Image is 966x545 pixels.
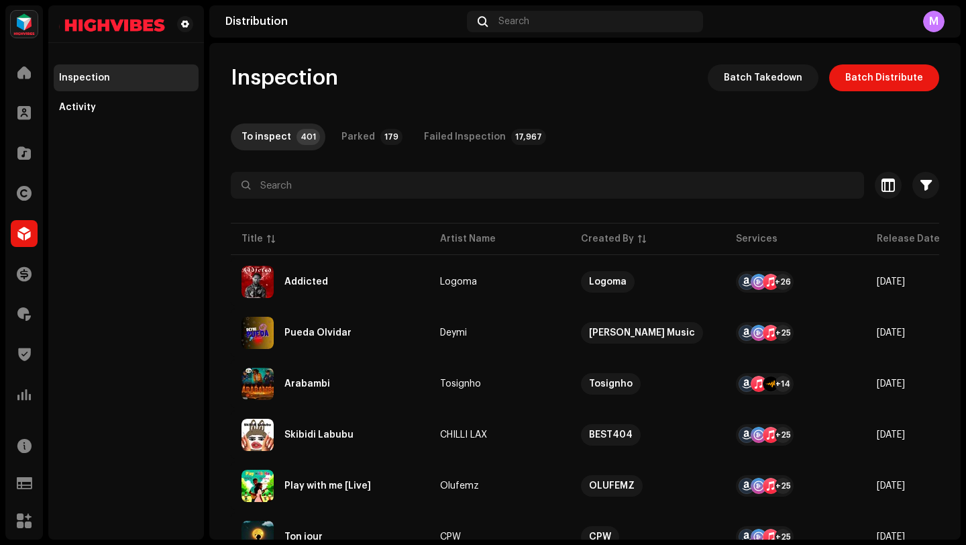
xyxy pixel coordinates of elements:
div: [PERSON_NAME] Music [589,322,695,344]
div: Parked [341,123,375,150]
div: +25 [775,478,791,494]
span: Batch Takedown [724,64,802,91]
div: +26 [775,274,791,290]
img: 7b06feba-0b78-43ec-a6d9-4c86edd148fa [241,317,274,349]
div: Release Date [877,232,940,246]
div: CPW [440,532,461,542]
div: +25 [775,427,791,443]
div: Ton jour [284,532,323,542]
img: feab3aad-9b62-475c-8caf-26f15a9573ee [11,11,38,38]
span: Olufemz [440,481,559,491]
div: Inspection [59,72,110,83]
div: BEST404 [589,424,633,446]
span: Oct 17, 2025 [877,379,905,389]
div: Tosignho [589,373,633,395]
div: To inspect [241,123,291,150]
div: Created By [581,232,634,246]
div: Skibidi Labubu [284,430,354,440]
button: Batch Distribute [829,64,939,91]
img: fd0c1a8d-5c75-4ccd-953f-3c5a3212ba34 [241,419,274,451]
p-badge: 401 [297,129,320,145]
div: Olufemz [440,481,479,491]
span: Search [498,16,529,27]
span: Deymi [440,328,559,338]
div: Distribution [225,16,462,27]
img: e25dfeb9-7be2-465b-beae-54a4a642d1b2 [241,368,274,400]
div: Deymi [440,328,467,338]
p-badge: 179 [380,129,402,145]
div: Pueda Olvidar [284,328,352,338]
div: OLUFEMZ [589,475,635,497]
span: CPW [440,532,559,542]
div: CHILLI LAX [440,430,487,440]
div: Addicted [284,277,328,287]
span: Oct 7, 2025 [877,328,905,338]
span: Tosignho [440,379,559,389]
span: Inspection [231,64,338,91]
div: Activity [59,102,96,113]
span: Naun Music [581,322,714,344]
img: 5853d601-2667-45ae-9662-d58677ea502d [241,266,274,298]
re-m-nav-item: Activity [54,94,199,121]
span: Logoma [440,277,559,287]
re-m-nav-item: Inspection [54,64,199,91]
div: Arabambi [284,379,330,389]
span: Oct 7, 2025 [877,481,905,491]
button: Batch Takedown [708,64,818,91]
span: Oct 10, 2025 [877,430,905,440]
p-badge: 17,967 [511,129,546,145]
span: Jun 9, 2025 [877,277,905,287]
span: Jul 31, 2025 [877,532,905,542]
span: Tosignho [581,373,714,395]
span: OLUFEMZ [581,475,714,497]
div: +25 [775,325,791,341]
span: Batch Distribute [845,64,923,91]
span: BEST404 [581,424,714,446]
img: d4093022-bcd4-44a3-a5aa-2cc358ba159b [59,16,172,32]
div: Play with me [Live] [284,481,371,491]
div: Tosignho [440,379,481,389]
div: +14 [775,376,791,392]
div: Title [241,232,263,246]
div: +25 [775,529,791,545]
span: CHILLI LAX [440,430,559,440]
div: Failed Inspection [424,123,506,150]
div: Logoma [589,271,627,293]
input: Search [231,172,864,199]
div: Logoma [440,277,477,287]
span: Logoma [581,271,714,293]
img: dca3f77a-86e5-4588-9e36-ee58c6cbc3f7 [241,470,274,502]
div: M [923,11,945,32]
